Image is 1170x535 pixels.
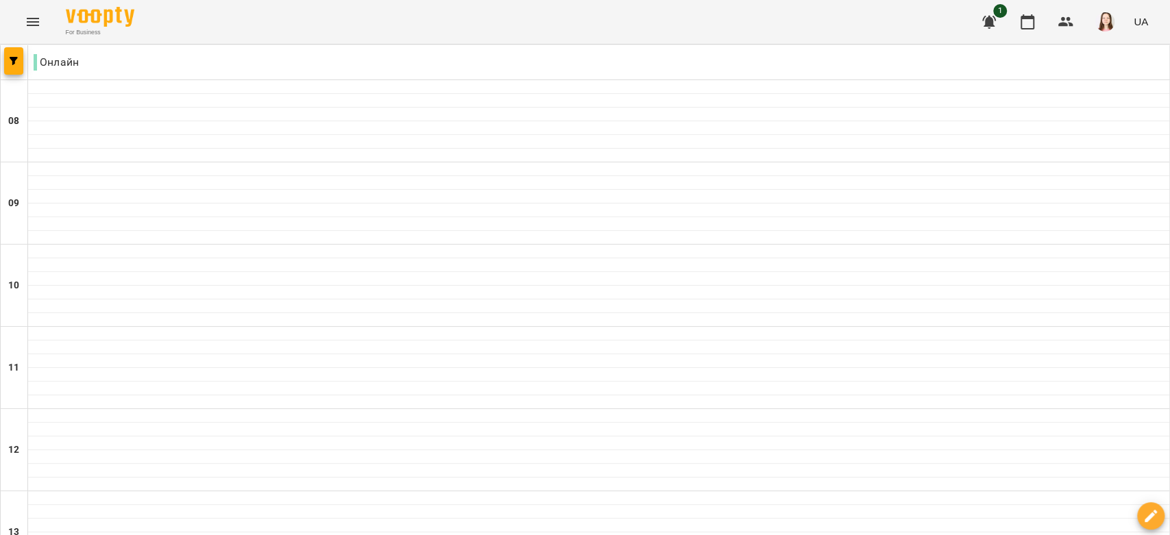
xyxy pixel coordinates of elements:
[8,196,19,211] h6: 09
[8,360,19,375] h6: 11
[66,28,134,37] span: For Business
[993,4,1007,18] span: 1
[8,114,19,129] h6: 08
[16,5,49,38] button: Menu
[34,54,79,71] p: Онлайн
[8,278,19,293] h6: 10
[1095,12,1114,32] img: 83b29030cd47969af3143de651fdf18c.jpg
[1134,14,1148,29] span: UA
[8,443,19,458] h6: 12
[66,7,134,27] img: Voopty Logo
[1128,9,1154,34] button: UA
